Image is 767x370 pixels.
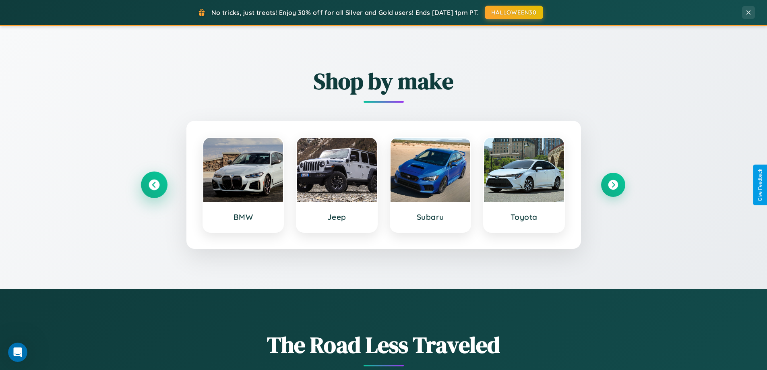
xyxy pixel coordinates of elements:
[8,343,27,362] iframe: Intercom live chat
[399,212,463,222] h3: Subaru
[211,212,275,222] h3: BMW
[492,212,556,222] h3: Toyota
[211,8,479,17] span: No tricks, just treats! Enjoy 30% off for all Silver and Gold users! Ends [DATE] 1pm PT.
[485,6,543,19] button: HALLOWEEN30
[142,66,625,97] h2: Shop by make
[757,169,763,201] div: Give Feedback
[142,329,625,360] h1: The Road Less Traveled
[305,212,369,222] h3: Jeep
